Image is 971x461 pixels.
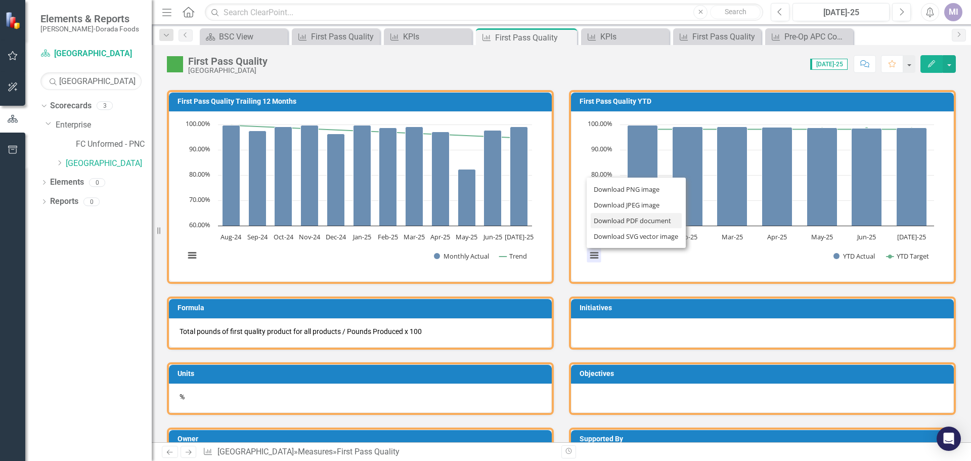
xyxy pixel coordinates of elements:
[580,304,949,312] h3: Initiatives
[178,435,547,443] h3: Owner
[456,232,477,241] text: May-25
[311,30,377,43] div: First Pass Quality
[600,30,667,43] div: KPIs
[810,59,848,70] span: [DATE]-25
[591,182,682,197] li: Download PNG image
[495,31,575,44] div: First Pass Quality
[852,129,882,226] path: Jun-25, 98.5115758. YTD Actual.
[202,30,285,43] a: BSC View
[944,3,962,21] button: MI
[587,178,686,248] ul: Chart menu
[220,232,242,241] text: Aug-24
[83,197,100,206] div: 0
[482,232,502,241] text: Jun-25
[189,144,210,153] text: 90.00%
[404,232,425,241] text: Mar-25
[796,7,886,19] div: [DATE]-25
[484,131,502,226] path: Jun-25, 97.76082328. Monthly Actual.
[205,4,763,21] input: Search ClearPoint...
[50,177,84,188] a: Elements
[223,125,528,226] g: Monthly Actual, series 1 of 2. Bar series with 12 bars.
[591,197,682,213] li: Download JPEG image
[937,427,961,451] div: Open Intercom Messenger
[180,393,185,401] span: %
[406,127,423,226] path: Mar-25, 99.05928323. Monthly Actual.
[40,72,142,90] input: Search Below...
[628,125,658,226] path: Jan-25, 99.61447314. YTD Actual.
[76,139,152,150] a: FC Unformed - PNC
[386,30,469,43] a: KPIs
[628,125,927,226] g: YTD Actual, series 1 of 2. Bar series with 7 bars.
[189,195,210,204] text: 70.00%
[203,446,554,458] div: » »
[767,232,787,241] text: Apr-25
[768,30,851,43] a: Pre-Op APC Compliance
[298,447,333,456] a: Measures
[811,232,833,241] text: May-25
[505,232,534,241] text: [DATE]-25
[762,128,792,226] path: Apr-25, 98.98778949. YTD Actual.
[274,232,294,241] text: Oct-24
[178,304,547,312] h3: Formula
[97,102,113,110] div: 3
[327,134,345,226] path: Dec-24, 96.3796261. Monthly Actual.
[40,13,139,25] span: Elements & Reports
[673,127,703,226] path: Feb-25, 99.12990239. YTD Actual.
[588,119,612,128] text: 100.00%
[50,100,92,112] a: Scorecards
[432,132,450,226] path: Apr-25, 97.07827613. Monthly Actual.
[180,119,537,271] svg: Interactive chart
[591,228,682,244] li: Download SVG vector image
[807,128,837,226] path: May-25, 98.71484572. YTD Actual.
[352,232,371,241] text: Jan-25
[66,158,152,170] a: [GEOGRAPHIC_DATA]
[856,232,876,241] text: Jun-25
[717,127,747,226] path: Mar-25, 99.09987681. YTD Actual.
[580,435,949,443] h3: Supported By
[167,56,183,72] img: Above Target
[833,252,875,261] button: Show YTD Actual
[40,25,139,33] small: [PERSON_NAME]-Dorada Foods
[247,232,268,241] text: Sep-24
[217,447,294,456] a: [GEOGRAPHIC_DATA]
[897,128,927,226] path: Jul-25, 98.60554645. YTD Actual.
[178,98,547,105] h3: First Pass Quality Trailing 12 Months
[5,11,23,29] img: ClearPoint Strategy
[189,170,210,179] text: 80.00%
[180,119,541,271] div: Chart. Highcharts interactive chart.
[223,125,240,226] path: Aug-24, 99.74373749. Monthly Actual.
[379,128,397,226] path: Feb-25, 98.70181457. Monthly Actual.
[710,5,761,19] button: Search
[185,248,199,263] button: View chart menu, Chart
[582,119,943,271] div: Chart. Highcharts interactive chart.
[458,170,476,226] path: May-25, 82.27011797. Monthly Actual.
[580,370,949,378] h3: Objectives
[722,232,743,241] text: Mar-25
[510,127,528,226] path: Jul-25, 99.13097891. Monthly Actual.
[326,232,346,241] text: Dec-24
[40,48,142,60] a: [GEOGRAPHIC_DATA]
[403,30,469,43] div: KPIs
[887,252,930,261] button: Show YTD Target
[275,127,292,226] path: Oct-24, 99.14436187. Monthly Actual.
[584,30,667,43] a: KPIs
[430,232,450,241] text: Apr-25
[792,3,890,21] button: [DATE]-25
[294,30,377,43] a: First Pass Quality
[692,30,759,43] div: First Pass Quality
[354,125,371,226] path: Jan-25, 99.61447314. Monthly Actual.
[582,119,939,271] svg: Interactive chart
[591,213,682,229] li: Download PDF document
[178,370,547,378] h3: Units
[725,8,746,16] span: Search
[299,232,321,241] text: Nov-24
[301,125,319,226] path: Nov-24, 99.70313126. Monthly Actual.
[784,30,851,43] div: Pre-Op APC Compliance
[186,119,210,128] text: 100.00%
[434,252,489,261] button: Show Monthly Actual
[378,232,398,241] text: Feb-25
[56,119,152,131] a: Enterprise
[676,30,759,43] a: First Pass Quality
[910,128,914,132] path: Jul-25, 98.1. YTD Target.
